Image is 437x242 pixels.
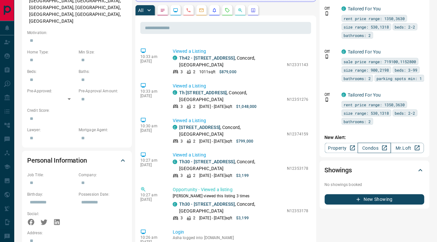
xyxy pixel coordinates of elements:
p: Birthday: [27,192,75,198]
a: Th42 - [STREET_ADDRESS] [179,55,235,61]
span: beds: 2-2 [395,24,415,30]
div: condos.ca [173,90,177,95]
p: Home Type: [27,49,75,55]
p: Off [325,49,338,54]
svg: Emails [199,8,204,13]
p: [DATE] - [DATE] sqft [199,138,232,144]
span: bathrooms: 2 [344,32,371,39]
svg: Lead Browsing Activity [173,8,178,13]
p: $879,000 [219,69,236,75]
div: condos.ca [342,93,346,97]
p: 2 [193,173,195,179]
div: condos.ca [173,160,177,164]
p: $1,048,000 [236,104,257,109]
p: N12353178 [287,166,308,172]
p: $799,000 [236,138,253,144]
p: [DATE] [140,198,163,202]
div: Personal Information [27,153,127,168]
p: Viewed a Listing [173,83,309,89]
p: 2 [193,104,195,109]
svg: Listing Alerts [212,8,217,13]
svg: Opportunities [238,8,243,13]
p: Possession Date: [79,192,127,198]
p: [DATE] [140,94,163,98]
p: , Concord, [GEOGRAPHIC_DATA] [179,159,284,172]
svg: Requests [225,8,230,13]
svg: Notes [160,8,165,13]
svg: Push Notification Only [325,54,329,59]
p: Viewed a Listing [173,48,309,55]
a: Tailored For You [348,92,381,98]
p: $3,199 [236,215,249,221]
a: Tailored For You [348,49,381,54]
span: sale price range: 719100,1152800 [344,58,416,65]
div: condos.ca [173,202,177,207]
p: Opportunity - Viewed a listing [173,187,309,193]
a: Th [STREET_ADDRESS] [179,90,227,95]
div: condos.ca [173,125,177,130]
p: , Concord, [GEOGRAPHIC_DATA] [179,89,284,103]
p: 10:27 am [140,158,163,163]
span: size range: 530,1318 [344,110,389,116]
div: condos.ca [342,50,346,54]
a: [STREET_ADDRESS] [179,125,220,130]
p: 10:33 am [140,54,163,59]
p: , Concord, [GEOGRAPHIC_DATA] [179,55,284,68]
p: Company: [79,172,127,178]
div: condos.ca [342,6,346,11]
a: Th30 - [STREET_ADDRESS] [179,202,235,207]
span: rent price range: 1350,3630 [344,101,405,108]
p: Beds: [27,69,75,75]
p: 10:33 am [140,89,163,94]
p: 3 [180,215,183,221]
p: , Concord, [GEOGRAPHIC_DATA] [179,201,284,215]
p: [DATE] - [DATE] sqft [199,215,232,221]
p: , Concord, [GEOGRAPHIC_DATA] [179,124,284,138]
p: Off [325,6,338,11]
p: 1011 sqft [199,69,215,75]
a: Mr.Loft [391,143,424,153]
div: condos.ca [173,56,177,60]
svg: Calls [186,8,191,13]
span: size range: 900,2198 [344,67,389,73]
span: beds: 3-99 [395,67,418,73]
p: Pre-Approved: [27,88,75,94]
p: $3,199 [236,173,249,179]
p: N12331143 [287,62,308,68]
p: [DATE] [140,59,163,63]
p: [PERSON_NAME] viewed this listing 3 times [173,193,309,199]
p: Lawyer: [27,127,75,133]
p: N12351276 [287,97,308,102]
p: 10:27 am [140,193,163,198]
p: Job Title: [27,172,75,178]
span: parking spots min: 1 [377,75,422,82]
h2: Personal Information [27,156,87,166]
span: bathrooms: 2 [344,75,371,82]
p: 3 [180,69,183,75]
span: bathrooms: 2 [344,118,371,125]
p: 3 [180,173,183,179]
a: Tailored For You [348,6,381,11]
p: No showings booked [325,182,424,188]
p: [DATE] [140,128,163,133]
p: 10:26 am [140,236,163,240]
p: 2 [193,138,195,144]
p: Viewed a Listing [173,152,309,159]
a: Th30 - [STREET_ADDRESS] [179,159,235,165]
p: Credit Score: [27,108,127,113]
p: Pre-Approval Amount: [79,88,127,94]
p: 10:30 am [140,124,163,128]
div: Showings [325,163,424,178]
p: Baths: [79,69,127,75]
span: size range: 530,1318 [344,24,389,30]
span: beds: 2-2 [395,110,415,116]
p: Login [173,229,309,236]
p: All [138,8,143,13]
p: Off [325,92,338,98]
svg: Agent Actions [251,8,256,13]
p: Social: [27,211,75,217]
a: Condos [358,143,391,153]
p: Asha logged into [DOMAIN_NAME] [173,236,309,240]
p: Min Size: [79,49,127,55]
h2: Showings [325,165,352,176]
